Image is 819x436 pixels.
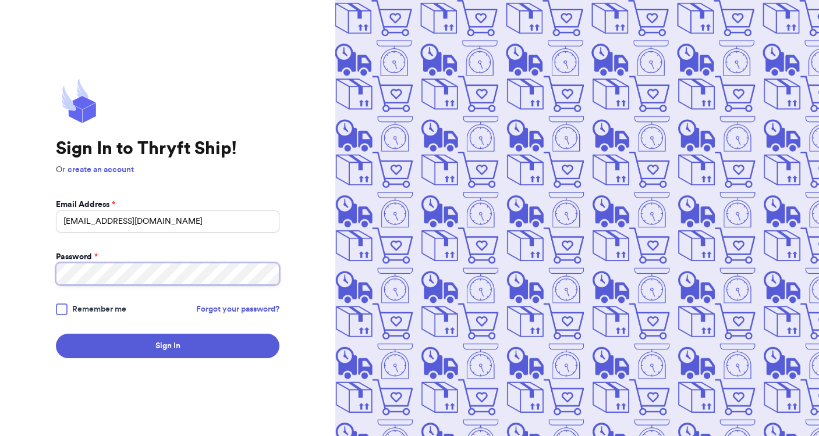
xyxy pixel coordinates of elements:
[196,303,279,315] a: Forgot your password?
[56,138,279,159] h1: Sign In to Thryft Ship!
[56,199,115,210] label: Email Address
[56,334,279,358] button: Sign In
[72,303,126,315] span: Remember me
[68,166,134,174] a: create an account
[56,251,98,263] label: Password
[56,164,279,176] p: Or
